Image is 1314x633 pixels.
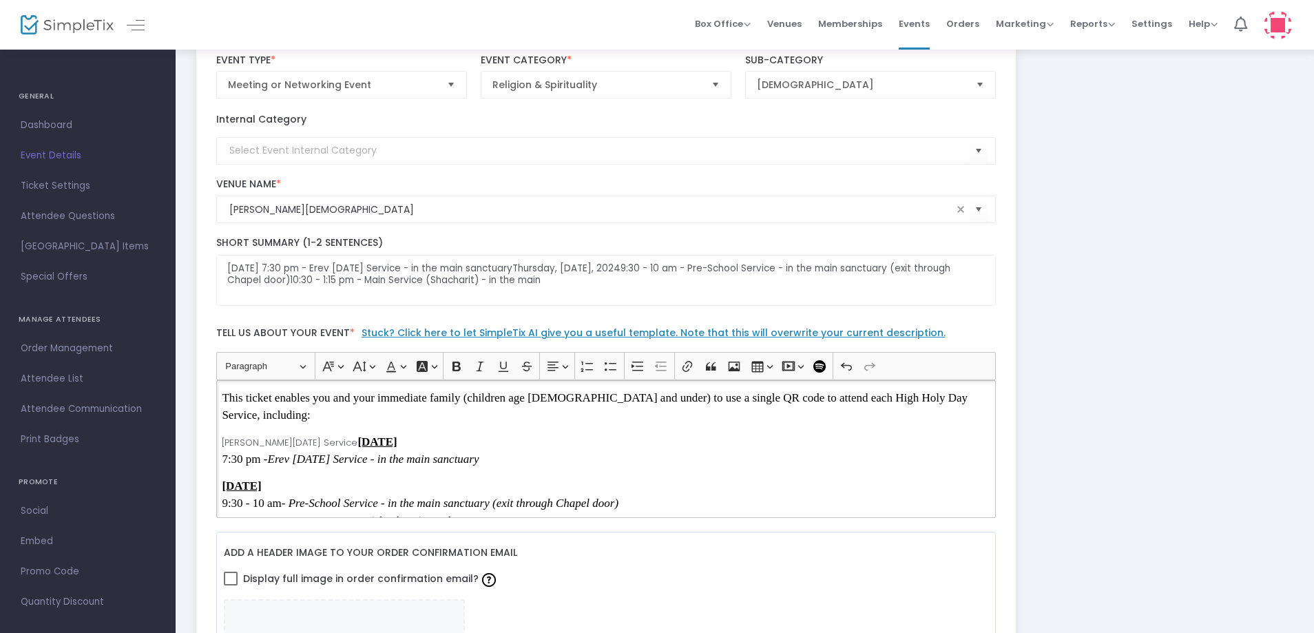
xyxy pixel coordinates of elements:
span: Quantity Discount [21,593,155,611]
label: Tell us about your event [209,320,1003,352]
button: Select [441,72,461,98]
span: Venues [767,6,802,41]
h4: GENERAL [19,83,157,110]
p: [PERSON_NAME][DATE] Service [222,433,990,468]
label: Add a header image to your order confirmation email [224,539,517,568]
label: Sub-Category [745,54,997,67]
label: Venue Name [216,178,997,191]
span: 10:30 - 1:15 pm [222,515,534,528]
span: Ticket Settings [21,177,155,195]
span: Reports [1070,17,1115,30]
span: 7:30 pm - [222,453,479,466]
span: [GEOGRAPHIC_DATA] Items [21,238,155,256]
span: Religion & Spirituality [492,78,701,92]
input: Select Venue [229,203,953,217]
span: Attendee List [21,370,155,388]
span: Print Badges [21,430,155,448]
input: Select Event Internal Category [229,143,970,158]
u: [DATE] [357,435,397,448]
img: question-mark [482,573,496,587]
label: Event Category [481,54,732,67]
span: Special Offers [21,268,155,286]
span: clear [952,201,969,218]
span: Box Office [695,17,751,30]
span: Help [1189,17,1218,30]
span: Short Summary (1-2 Sentences) [216,236,383,249]
span: Display full image in order confirmation email? [243,567,499,590]
span: Social [21,502,155,520]
span: Attendee Communication [21,400,155,418]
span: [DEMOGRAPHIC_DATA] [757,78,966,92]
i: - Pre-School Service - in the main sanctuary (exit through Chapel door) [282,497,618,510]
span: Orders [946,6,979,41]
span: Marketing [996,17,1054,30]
span: Paragraph [225,358,297,375]
label: Internal Category [216,112,306,127]
button: Select [969,196,988,224]
button: Select [706,72,725,98]
span: Order Management [21,340,155,357]
span: Event Details [21,147,155,165]
span: Dashboard [21,116,155,134]
span: Memberships [818,6,882,41]
i: Erev [DATE] Service - in the main sanctuary [268,453,479,466]
span: Settings [1131,6,1172,41]
span: Attendee Questions [21,207,155,225]
button: Select [970,72,990,98]
div: Rich Text Editor, main [216,380,997,518]
label: Event Type [216,54,468,67]
h4: MANAGE ATTENDEES [19,306,157,333]
span: This ticket enables you and your immediate family (children age [DEMOGRAPHIC_DATA] and under) to ... [222,391,968,422]
a: Stuck? Click here to let SimpleTix AI give you a useful template. Note that this will overwrite y... [362,326,946,340]
span: Embed [21,532,155,550]
span: Promo Code [21,563,155,581]
span: 9:30 - 10 am [222,497,618,510]
span: Events [899,6,930,41]
span: Meeting or Networking Event [228,78,437,92]
button: Paragraph [219,355,312,377]
h4: PROMOTE [19,468,157,496]
i: - Main Service (Shacharit) - in the main sanctuary [297,515,534,528]
button: Select [969,136,988,165]
div: Editor toolbar [216,352,997,380]
u: [DATE] [222,479,261,492]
